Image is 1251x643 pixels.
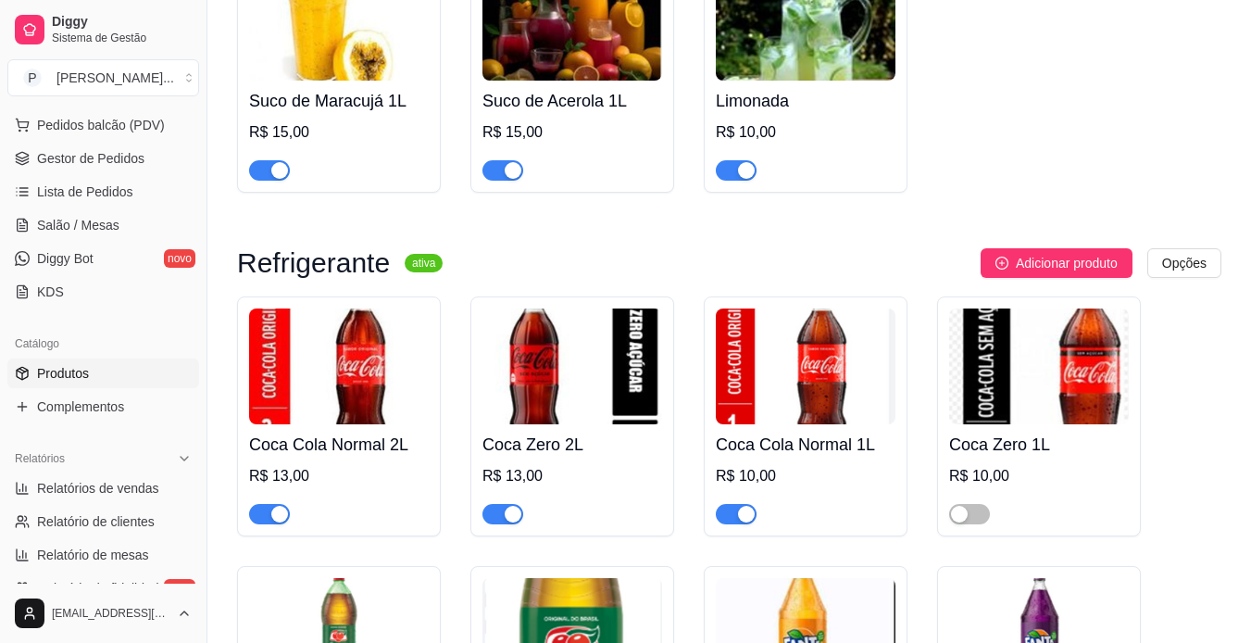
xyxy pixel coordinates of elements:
[981,248,1132,278] button: Adicionar produto
[249,309,429,424] img: product-image
[949,309,1129,424] img: product-image
[995,257,1008,270] span: plus-circle
[56,69,174,87] div: [PERSON_NAME] ...
[249,121,429,144] div: R$ 15,00
[1147,248,1221,278] button: Opções
[37,546,149,564] span: Relatório de mesas
[716,309,895,424] img: product-image
[37,149,144,168] span: Gestor de Pedidos
[7,144,199,173] a: Gestor de Pedidos
[7,7,199,52] a: DiggySistema de Gestão
[405,254,443,272] sup: ativa
[7,110,199,140] button: Pedidos balcão (PDV)
[7,329,199,359] div: Catálogo
[52,31,192,45] span: Sistema de Gestão
[7,359,199,388] a: Produtos
[7,59,199,96] button: Select a team
[37,116,165,134] span: Pedidos balcão (PDV)
[23,69,42,87] span: P
[7,540,199,570] a: Relatório de mesas
[7,574,199,603] a: Relatório de fidelidadenovo
[37,249,94,268] span: Diggy Bot
[7,392,199,422] a: Complementos
[7,244,199,273] a: Diggy Botnovo
[949,465,1129,487] div: R$ 10,00
[37,364,89,383] span: Produtos
[482,465,662,487] div: R$ 13,00
[37,397,124,416] span: Complementos
[482,309,662,424] img: product-image
[37,216,119,234] span: Salão / Mesas
[7,591,199,636] button: [EMAIL_ADDRESS][DOMAIN_NAME]
[716,88,895,114] h4: Limonada
[7,177,199,207] a: Lista de Pedidos
[37,512,155,531] span: Relatório de clientes
[7,507,199,536] a: Relatório de clientes
[1016,253,1118,273] span: Adicionar produto
[482,88,662,114] h4: Suco de Acerola 1L
[249,88,429,114] h4: Suco de Maracujá 1L
[37,579,166,598] span: Relatório de fidelidade
[482,432,662,458] h4: Coca Zero 2L
[15,451,65,466] span: Relatórios
[1162,253,1207,273] span: Opções
[249,432,429,458] h4: Coca Cola Normal 2L
[237,252,390,274] h3: Refrigerante
[7,473,199,503] a: Relatórios de vendas
[7,210,199,240] a: Salão / Mesas
[482,121,662,144] div: R$ 15,00
[716,465,895,487] div: R$ 10,00
[716,121,895,144] div: R$ 10,00
[7,277,199,307] a: KDS
[249,465,429,487] div: R$ 13,00
[37,183,133,201] span: Lista de Pedidos
[37,283,64,301] span: KDS
[52,14,192,31] span: Diggy
[37,479,159,498] span: Relatórios de vendas
[716,432,895,458] h4: Coca Cola Normal 1L
[949,432,1129,458] h4: Coca Zero 1L
[52,606,169,621] span: [EMAIL_ADDRESS][DOMAIN_NAME]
